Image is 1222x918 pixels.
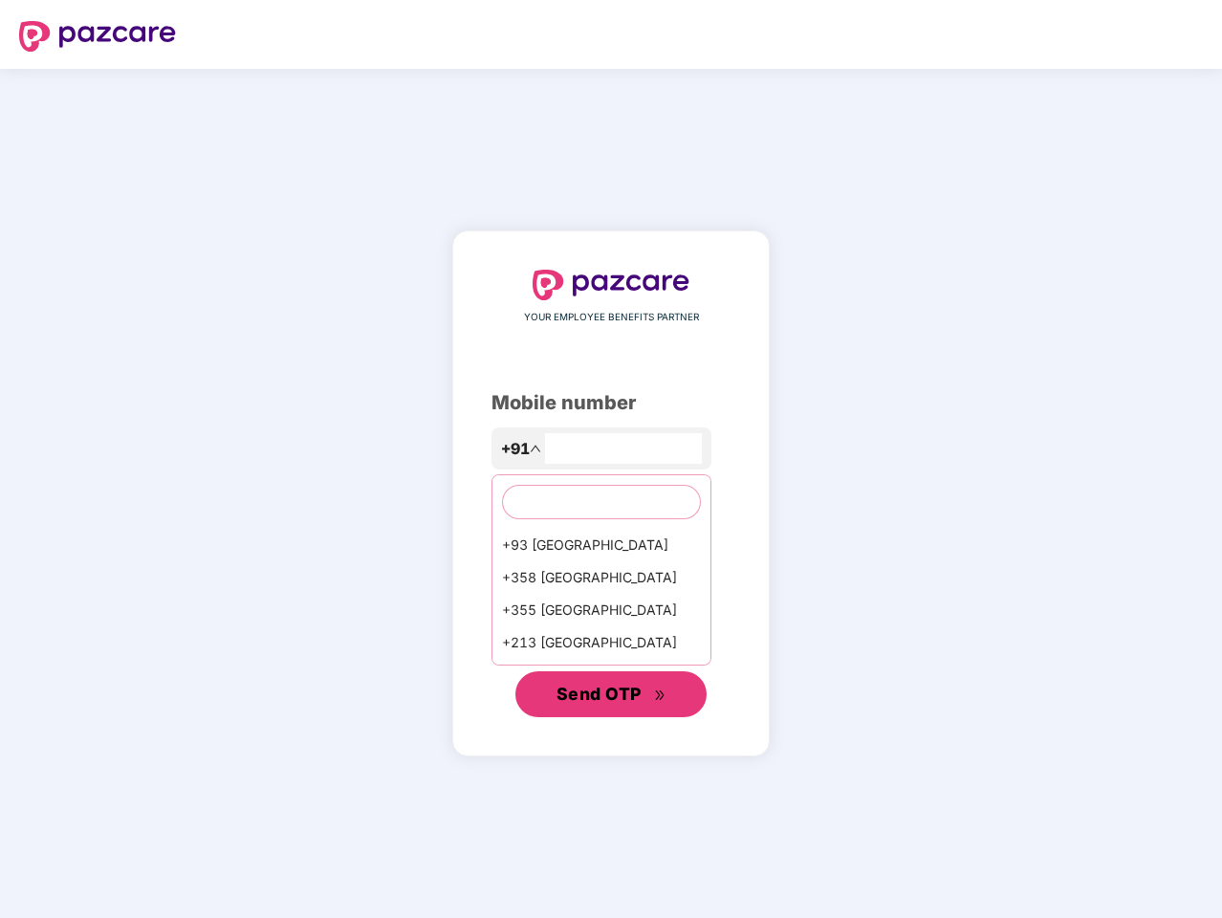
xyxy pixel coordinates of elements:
span: double-right [654,689,666,702]
img: logo [19,21,176,52]
img: logo [533,270,689,300]
span: up [530,443,541,454]
div: +355 [GEOGRAPHIC_DATA] [492,594,710,626]
span: +91 [501,437,530,461]
div: +93 [GEOGRAPHIC_DATA] [492,529,710,561]
span: YOUR EMPLOYEE BENEFITS PARTNER [524,310,699,325]
span: Send OTP [556,684,642,704]
div: +213 [GEOGRAPHIC_DATA] [492,626,710,659]
div: +1684 AmericanSamoa [492,659,710,691]
div: Mobile number [491,388,731,418]
div: +358 [GEOGRAPHIC_DATA] [492,561,710,594]
button: Send OTPdouble-right [515,671,707,717]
